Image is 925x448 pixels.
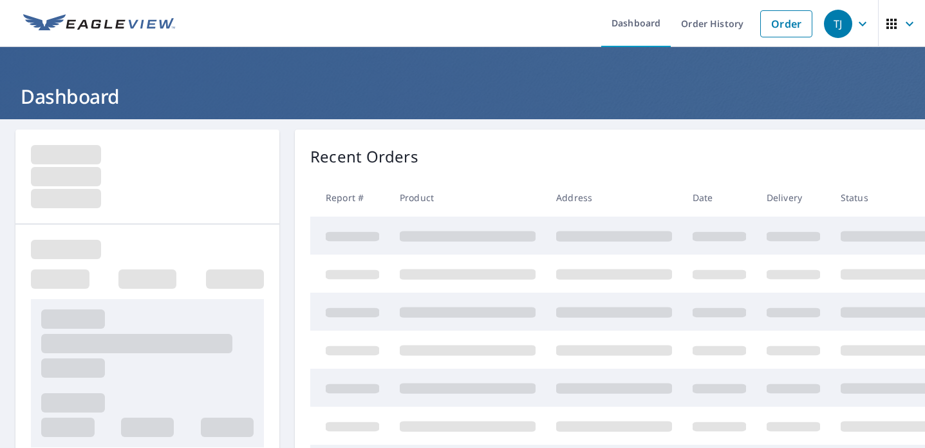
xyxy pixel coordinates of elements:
[310,145,418,168] p: Recent Orders
[682,179,756,217] th: Date
[760,10,812,37] a: Order
[389,179,546,217] th: Product
[310,179,389,217] th: Report #
[824,10,852,38] div: TJ
[23,14,175,34] img: EV Logo
[15,83,910,110] h1: Dashboard
[756,179,830,217] th: Delivery
[546,179,682,217] th: Address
